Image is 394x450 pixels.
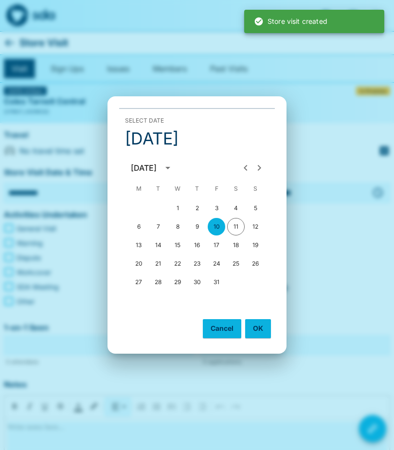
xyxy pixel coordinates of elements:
[247,236,264,254] button: 19
[169,255,186,272] button: 22
[169,273,186,291] button: 29
[227,179,245,198] span: Saturday
[208,273,225,291] button: 31
[227,218,245,235] button: 11
[247,199,264,217] button: 5
[169,236,186,254] button: 15
[208,179,225,198] span: Friday
[188,218,206,235] button: 9
[188,273,206,291] button: 30
[227,199,245,217] button: 4
[208,236,225,254] button: 17
[188,199,206,217] button: 2
[169,199,186,217] button: 1
[149,273,167,291] button: 28
[227,255,245,272] button: 25
[245,319,271,338] button: OK
[236,158,255,178] button: Previous month
[247,218,264,235] button: 12
[160,160,176,176] button: calendar view is open, switch to year view
[169,218,186,235] button: 8
[188,255,206,272] button: 23
[203,319,241,338] button: Cancel
[130,255,147,272] button: 20
[149,236,167,254] button: 14
[130,273,147,291] button: 27
[250,158,269,178] button: Next month
[149,179,167,198] span: Tuesday
[208,218,225,235] button: 10
[227,236,245,254] button: 18
[149,218,167,235] button: 7
[130,218,147,235] button: 6
[188,236,206,254] button: 16
[125,128,179,149] h4: [DATE]
[130,179,147,198] span: Monday
[247,179,264,198] span: Sunday
[254,13,327,30] div: Store visit created
[125,113,164,128] span: Select date
[208,199,225,217] button: 3
[188,179,206,198] span: Thursday
[169,179,186,198] span: Wednesday
[130,236,147,254] button: 13
[131,162,157,174] div: [DATE]
[208,255,225,272] button: 24
[247,255,264,272] button: 26
[149,255,167,272] button: 21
